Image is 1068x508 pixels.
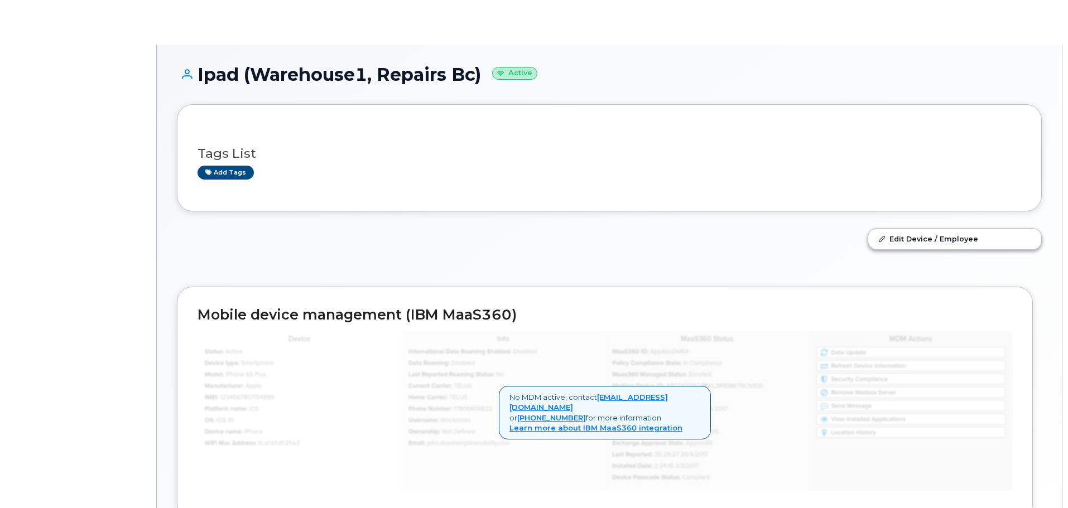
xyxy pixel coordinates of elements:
[198,147,1021,161] h3: Tags List
[198,307,1012,323] h2: Mobile device management (IBM MaaS360)
[499,386,711,439] div: No MDM active, contact or for more information
[198,331,1012,491] img: mdm_maas360_data_lg-147edf4ce5891b6e296acbe60ee4acd306360f73f278574cfef86ac192ea0250.jpg
[868,229,1041,249] a: Edit Device / Employee
[696,391,700,401] span: ×
[517,413,586,422] a: [PHONE_NUMBER]
[492,67,537,80] small: Active
[696,392,700,400] a: Close
[198,166,254,180] a: Add tags
[509,423,682,432] a: Learn more about IBM MaaS360 integration
[177,65,1042,84] h1: Ipad (Warehouse1, Repairs Bc)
